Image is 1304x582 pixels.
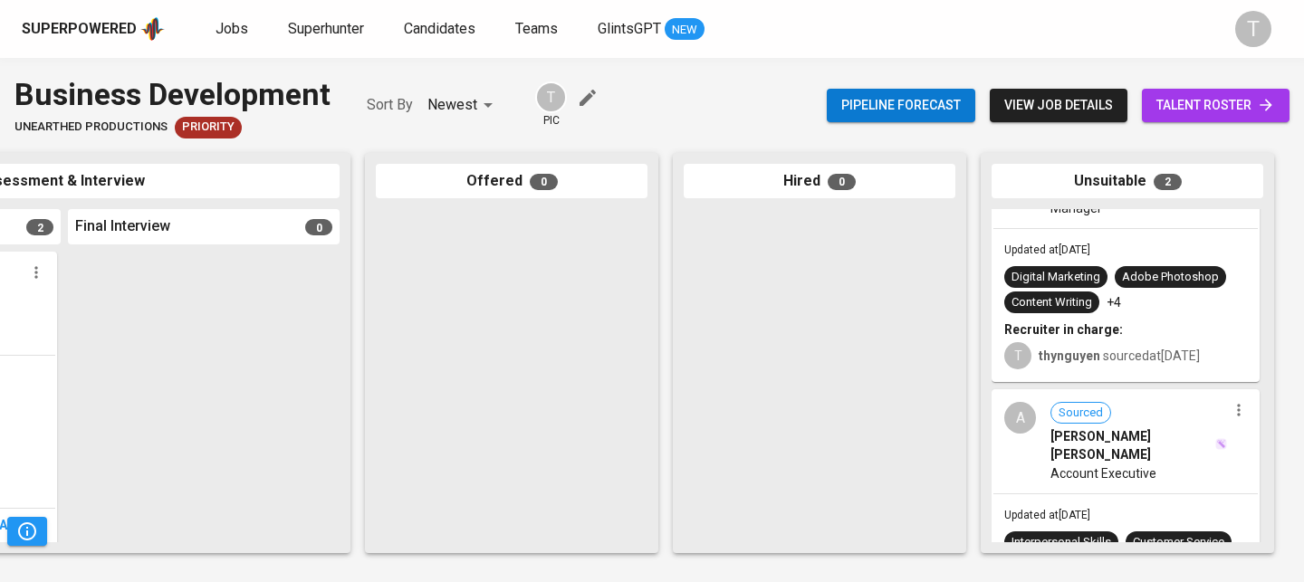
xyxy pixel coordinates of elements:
[684,164,955,199] div: Hired
[1012,534,1111,551] div: Interpersonal Skills
[404,20,475,37] span: Candidates
[1039,348,1200,363] span: sourced at [DATE]
[216,18,252,41] a: Jobs
[535,81,567,129] div: pic
[1012,294,1092,311] div: Content Writing
[7,517,47,546] button: Pipeline Triggers
[14,72,331,117] div: Business Development
[1012,269,1100,286] div: Digital Marketing
[140,15,165,43] img: app logo
[22,19,137,40] div: Superpowered
[1039,348,1100,363] b: thynguyen
[288,20,364,37] span: Superhunter
[827,89,975,122] button: Pipeline forecast
[992,164,1263,199] div: Unsuitable
[598,18,705,41] a: GlintsGPT NEW
[288,18,368,41] a: Superhunter
[1235,11,1271,47] div: T
[26,219,53,235] span: 2
[1154,174,1182,190] span: 2
[14,119,168,136] span: Unearthed Productions
[1004,322,1123,337] b: Recruiter in charge:
[1122,269,1219,286] div: Adobe Photoshop
[1050,427,1213,463] span: [PERSON_NAME] [PERSON_NAME]
[404,18,479,41] a: Candidates
[1004,243,1090,256] span: Updated at [DATE]
[175,119,242,136] span: Priority
[1142,89,1290,122] a: talent roster
[1004,342,1031,369] div: T
[1107,293,1121,311] p: +4
[427,94,477,116] p: Newest
[665,21,705,39] span: NEW
[990,89,1127,122] button: view job details
[376,164,647,199] div: Offered
[22,15,165,43] a: Superpoweredapp logo
[175,117,242,138] div: New Job received from Demand Team
[1004,402,1036,434] div: A
[1133,534,1224,551] div: Customer Service
[535,81,567,113] div: T
[1215,438,1227,450] img: magic_wand.svg
[1004,94,1113,117] span: view job details
[841,94,961,117] span: Pipeline forecast
[992,106,1260,382] div: Business Development ManagerUpdated at[DATE]Digital MarketingAdobe PhotoshopContent Writing+4Recr...
[530,174,558,190] span: 0
[75,216,170,237] span: Final Interview
[1156,94,1275,117] span: talent roster
[305,219,332,235] span: 0
[216,20,248,37] span: Jobs
[515,20,558,37] span: Teams
[427,89,499,122] div: Newest
[1004,509,1090,521] span: Updated at [DATE]
[1050,464,1156,482] span: Account Executive
[515,18,561,41] a: Teams
[1051,405,1110,422] span: Sourced
[598,20,661,37] span: GlintsGPT
[828,174,856,190] span: 0
[367,94,413,116] p: Sort By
